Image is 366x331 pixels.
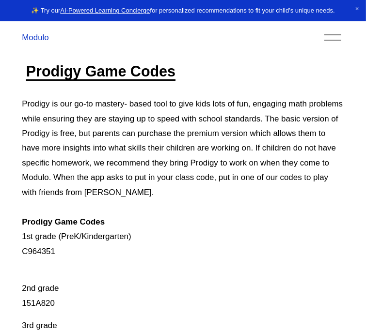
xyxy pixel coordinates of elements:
[26,63,175,79] a: Prodigy Game Codes
[22,267,344,311] p: 2nd grade 151A820
[22,217,105,226] strong: Prodigy Game Codes
[22,97,344,259] p: Prodigy is our go-to mastery- based tool to give kids lots of fun, engaging math problems while e...
[60,7,150,14] a: AI-Powered Learning Concierge
[22,33,48,42] a: Modulo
